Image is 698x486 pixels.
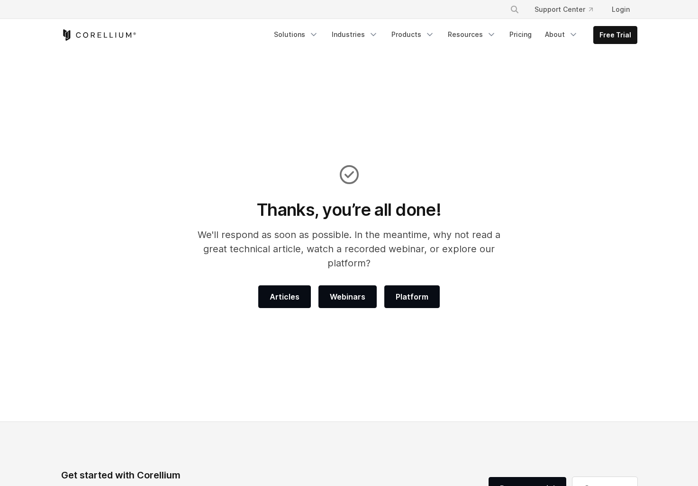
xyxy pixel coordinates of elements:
[185,199,513,220] h1: Thanks, you’re all done!
[330,291,365,302] span: Webinars
[396,291,428,302] span: Platform
[499,1,637,18] div: Navigation Menu
[270,291,299,302] span: Articles
[318,285,377,308] a: Webinars
[326,26,384,43] a: Industries
[185,228,513,270] p: We'll respond as soon as possible. In the meantime, why not read a great technical article, watch...
[527,1,600,18] a: Support Center
[258,285,311,308] a: Articles
[604,1,637,18] a: Login
[442,26,502,43] a: Resources
[61,468,304,482] div: Get started with Corellium
[386,26,440,43] a: Products
[506,1,523,18] button: Search
[504,26,537,43] a: Pricing
[268,26,637,44] div: Navigation Menu
[268,26,324,43] a: Solutions
[539,26,584,43] a: About
[384,285,440,308] a: Platform
[61,29,136,41] a: Corellium Home
[594,27,637,44] a: Free Trial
